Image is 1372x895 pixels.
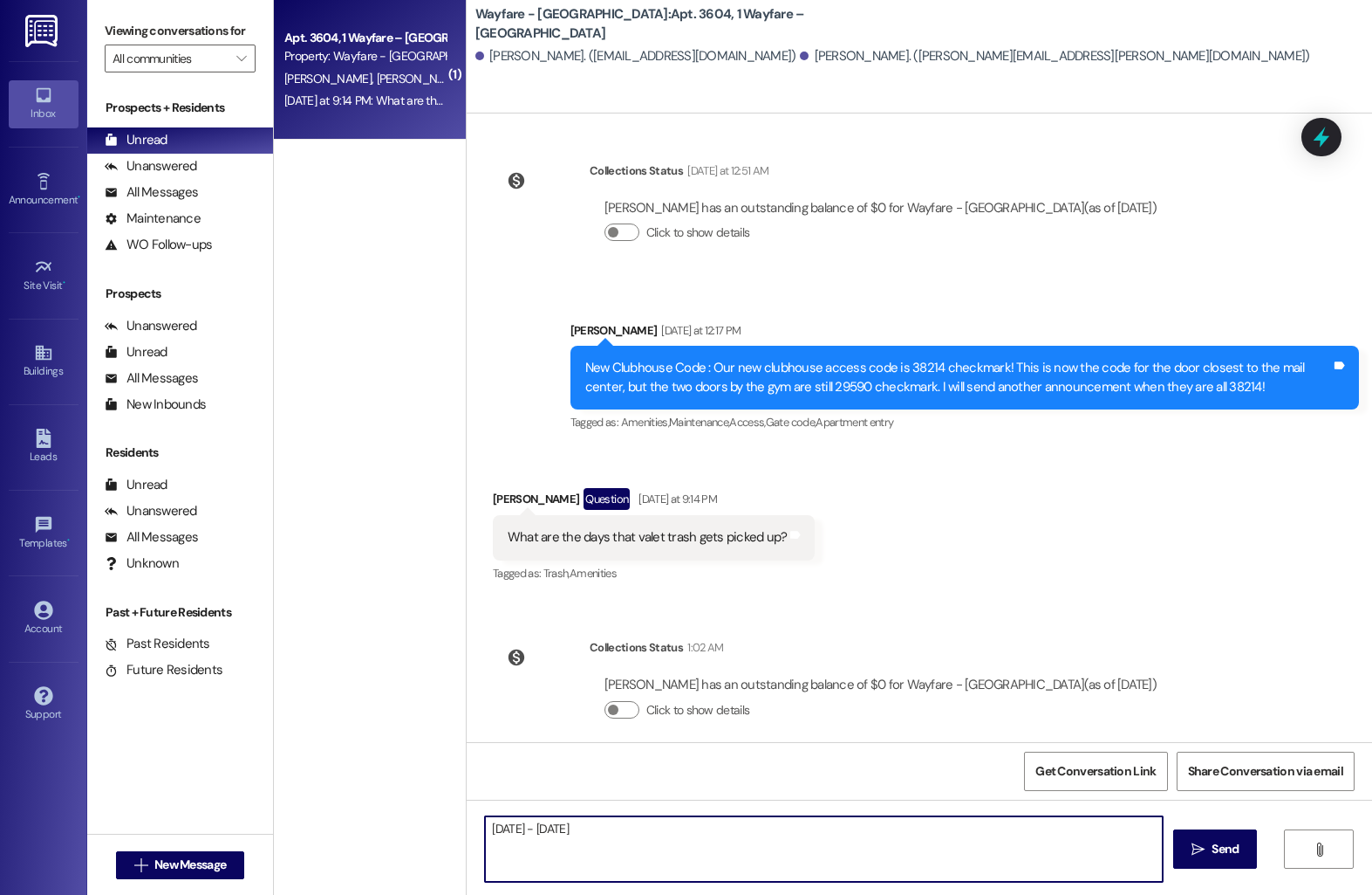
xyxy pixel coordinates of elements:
[570,321,1359,346] div: [PERSON_NAME]
[621,415,670,430] span: Amenities ,
[1313,843,1326,857] i: 
[87,285,273,303] div: Prospects
[284,29,446,47] div: Apt. 3604, 1 Wayfare – [GEOGRAPHIC_DATA]
[475,47,796,65] div: [PERSON_NAME]. ([EMAIL_ADDRESS][DOMAIN_NAME])
[105,183,198,202] div: All Messages
[604,676,1157,694] div: [PERSON_NAME] has an outstanding balance of $0 for Wayfare - [GEOGRAPHIC_DATA] (as of [DATE])
[67,534,70,547] span: •
[63,277,65,289] span: •
[493,561,816,586] div: Tagged as:
[105,635,210,653] div: Past Residents
[105,343,167,361] div: Unread
[1188,762,1343,781] span: Share Conversation via email
[105,502,197,520] div: Unanswered
[105,131,167,149] div: Unread
[113,45,228,72] input: All communities
[105,17,256,45] label: Viewing conversations for
[590,162,683,180] div: Collections Status
[1191,843,1205,857] i: 
[284,93,633,108] div: [DATE] at 9:14 PM: What are the days that valet trash gets picked up?
[9,596,78,643] a: Account
[87,99,273,117] div: Prospects + Residents
[683,162,768,180] div: [DATE] at 12:51 AM
[634,490,717,508] div: [DATE] at 9:14 PM
[590,638,683,657] div: Collections Status
[766,415,816,430] span: Gate code ,
[376,71,463,86] span: [PERSON_NAME]
[508,528,788,547] div: What are the days that valet trash gets picked up?
[105,210,201,228] div: Maintenance
[134,858,147,872] i: 
[683,638,723,657] div: 1:02 AM
[604,199,1157,217] div: [PERSON_NAME] has an outstanding balance of $0 for Wayfare - [GEOGRAPHIC_DATA] (as of [DATE])
[646,224,749,242] label: Click to show details
[105,554,179,573] div: Unknown
[154,856,226,874] span: New Message
[9,252,78,299] a: Site Visit •
[485,816,1163,882] textarea: [DATE] - [DATE]
[1177,752,1355,791] button: Share Conversation via email
[584,488,630,510] div: Question
[105,236,212,254] div: WO Follow-ups
[816,415,893,430] span: Apartment entry
[105,157,197,176] div: Unanswered
[78,191,80,203] span: •
[585,359,1331,396] div: New Clubhouse Code : Our new clubhouse access code is 38214 checkmark! This is now the code for t...
[1212,840,1239,858] span: Send
[493,488,816,516] div: [PERSON_NAME]
[105,369,198,388] div: All Messages
[1024,752,1167,791] button: Get Conversation Link
[284,47,446,65] div: Property: Wayfare - [GEOGRAPHIC_DATA]
[570,566,617,581] span: Amenities
[669,415,729,430] span: Maintenance ,
[116,851,245,879] button: New Message
[105,476,167,494] div: Unread
[236,52,246,65] i: 
[284,71,377,86] span: [PERSON_NAME]
[800,47,1309,65] div: [PERSON_NAME]. ([PERSON_NAME][EMAIL_ADDRESS][PERSON_NAME][DOMAIN_NAME])
[475,5,824,43] b: Wayfare - [GEOGRAPHIC_DATA]: Apt. 3604, 1 Wayfare – [GEOGRAPHIC_DATA]
[1173,830,1258,869] button: Send
[646,701,749,719] label: Click to show details
[9,80,78,127] a: Inbox
[1035,762,1156,781] span: Get Conversation Link
[105,317,197,335] div: Unanswered
[87,603,273,622] div: Past + Future Residents
[25,15,61,47] img: ResiDesk Logo
[9,338,78,385] a: Buildings
[570,410,1359,435] div: Tagged as:
[105,528,198,547] div: All Messages
[9,681,78,728] a: Support
[105,661,222,679] div: Future Residents
[9,510,78,557] a: Templates •
[87,444,273,462] div: Residents
[729,415,765,430] span: Access ,
[105,396,206,414] div: New Inbounds
[657,321,741,340] div: [DATE] at 12:17 PM
[9,423,78,471] a: Leads
[543,566,570,581] span: Trash ,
